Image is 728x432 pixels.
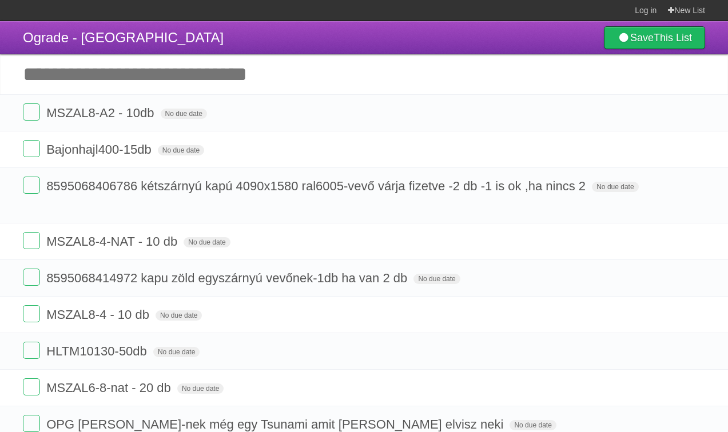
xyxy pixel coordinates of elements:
span: No due date [184,237,230,247]
span: No due date [413,274,460,284]
span: No due date [161,109,207,119]
span: No due date [158,145,204,155]
span: MSZAL8-4-NAT - 10 db [46,234,180,249]
span: No due date [177,383,224,394]
label: Done [23,415,40,432]
span: No due date [510,420,556,430]
span: No due date [156,310,202,321]
span: 8595068414972 kapu zöld egyszárnyú vevőnek-1db ha van 2 db [46,271,410,285]
label: Done [23,177,40,194]
span: No due date [592,182,638,192]
label: Done [23,269,40,286]
label: Done [23,103,40,121]
span: HLTM10130-50db [46,344,150,358]
label: Done [23,342,40,359]
span: 8595068406786 kétszárnyú kapú 4090x1580 ral6005-vevő várja fizetve -2 db -1 is ok ,ha nincs 2 [46,179,588,193]
label: Done [23,378,40,395]
span: Bajonhajl400-15db [46,142,154,157]
b: This List [654,32,692,43]
span: No due date [153,347,200,357]
a: SaveThis List [604,26,705,49]
label: Done [23,140,40,157]
label: Done [23,232,40,249]
span: MSZAL8-4 - 10 db [46,307,152,322]
span: OPG [PERSON_NAME]-nek még egy Tsunami amit [PERSON_NAME] elvisz neki [46,417,506,431]
span: MSZAL8-A2 - 10db [46,106,157,120]
label: Done [23,305,40,322]
span: Ograde - [GEOGRAPHIC_DATA] [23,30,224,45]
span: MSZAL6-8-nat - 20 db [46,381,174,395]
